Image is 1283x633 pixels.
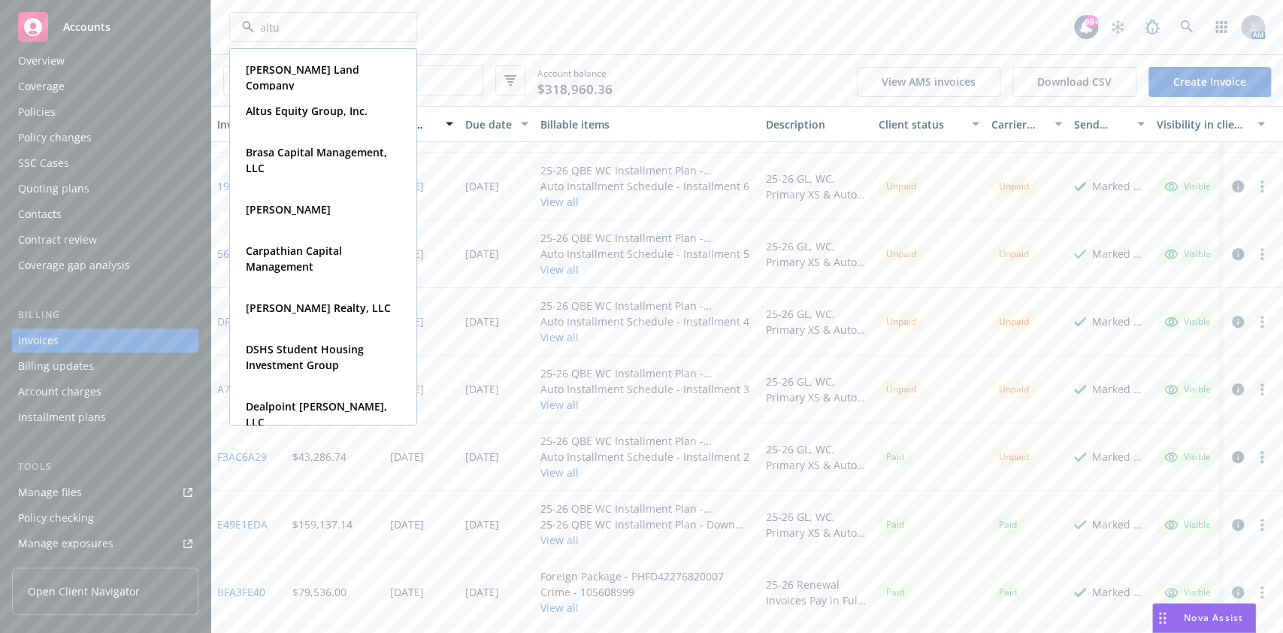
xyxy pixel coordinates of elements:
[879,515,912,534] div: Paid
[12,100,198,124] a: Policies
[985,106,1068,142] button: Carrier status
[540,532,754,548] button: View all
[1012,67,1136,97] button: Download CSV
[540,162,754,178] div: 25-26 QBE WC Installment Plan - Installment 6
[991,117,1045,132] div: Carrier status
[1092,584,1145,600] div: Marked as sent
[1184,611,1243,624] span: Nova Assist
[12,177,198,201] a: Quoting plans
[991,515,1024,534] div: Paid
[390,584,424,600] div: [DATE]
[12,49,198,73] a: Overview
[1092,313,1145,329] div: Marked as sent
[459,106,534,142] button: Due date
[879,447,912,466] span: Paid
[1137,12,1167,42] a: Report a Bug
[12,380,198,404] a: Account charges
[246,202,331,217] strong: [PERSON_NAME]
[766,441,867,473] div: 25-26 GL, WC, Primary XS & Auto - 2nd Installment Invoices - Due [DATE]
[540,381,754,397] div: Auto Installment Schedule - Installment 3
[1103,12,1133,42] a: Stop snowing
[465,117,512,132] div: Due date
[246,301,391,315] strong: [PERSON_NAME] Realty, LLC
[390,516,424,532] div: [DATE]
[537,67,613,94] span: Account balance
[465,178,499,194] div: [DATE]
[28,583,140,599] span: Open Client Navigator
[540,397,754,413] button: View all
[18,253,130,277] div: Coverage gap analysis
[540,365,754,381] div: 25-26 QBE WC Installment Plan - Installment 3
[1074,117,1128,132] div: Send result
[246,62,359,92] strong: [PERSON_NAME] Land Company
[217,449,267,465] a: F3AC6A29
[292,584,346,600] div: $79,536.00
[766,577,867,608] div: 25-26 Renewal Invoices Pay in Full - XS (2nd & 3rd Layers), Foreign Pkg, EPL & Crime-K&R
[12,329,198,353] a: Invoices
[879,380,924,398] div: Unpaid
[1092,449,1145,465] div: Marked as sent
[534,106,760,142] button: Billable items
[540,501,754,516] div: 25-26 QBE WC Installment Plan - Installment 1
[879,117,963,132] div: Client status
[1092,516,1145,532] div: Marked as sent
[465,246,499,262] div: [DATE]
[18,177,89,201] div: Quoting plans
[1164,586,1211,599] div: Visible
[18,329,59,353] div: Invoices
[540,329,754,345] button: View all
[991,244,1036,263] div: Unpaid
[217,584,265,600] a: BFA3FE40
[540,449,754,465] div: Auto Installment Schedule - Installment 2
[760,106,873,142] button: Description
[540,298,754,313] div: 25-26 QBE WC Installment Plan - Installment 4
[465,313,499,329] div: [DATE]
[879,583,912,601] div: Paid
[1068,106,1151,142] button: Send result
[1151,106,1271,142] button: Visibility in client dash
[879,177,924,195] div: Unpaid
[1092,246,1145,262] div: Marked as sent
[540,117,754,132] div: Billable items
[12,202,198,226] a: Contacts
[246,399,387,429] strong: Dealpoint [PERSON_NAME], LLC
[390,449,424,465] div: [DATE]
[18,49,65,73] div: Overview
[18,380,101,404] div: Account charges
[991,447,1036,466] div: Unpaid
[63,21,110,33] span: Accounts
[540,262,754,277] button: View all
[540,516,754,532] div: 25-26 QBE WC Installment Plan - Down payment
[1092,381,1145,397] div: Marked as sent
[246,342,364,372] strong: DSHS Student Housing Investment Group
[18,532,113,556] div: Manage exposures
[18,202,62,226] div: Contacts
[1085,15,1098,29] div: 99+
[540,584,724,600] div: Crime - 105608999
[766,374,867,405] div: 25-26 GL, WC, Primary XS & Auto - Installment #3 Invoices - Due [DATE]
[766,171,867,202] div: 25-26 GL, WC, Primary XS & Auto - Installment #6 Invoices - Due [DATE]
[991,583,1024,601] div: Paid
[1148,67,1271,97] a: Create Invoice
[12,74,198,98] a: Coverage
[18,506,94,530] div: Policy checking
[18,74,65,98] div: Coverage
[991,177,1036,195] div: Unpaid
[12,151,198,175] a: SSC Cases
[12,405,198,429] a: Installment plans
[254,20,386,35] input: Filter by keyword
[1157,117,1248,132] div: Visibility in client dash
[465,516,499,532] div: [DATE]
[217,313,266,329] a: DFA009F4
[540,465,754,480] button: View all
[1172,12,1202,42] a: Search
[246,244,342,274] strong: Carpathian Capital Management
[465,584,499,600] div: [DATE]
[1164,518,1211,532] div: Visible
[465,381,499,397] div: [DATE]
[211,106,286,142] button: Invoice ID
[857,67,1000,97] button: View AMS invoices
